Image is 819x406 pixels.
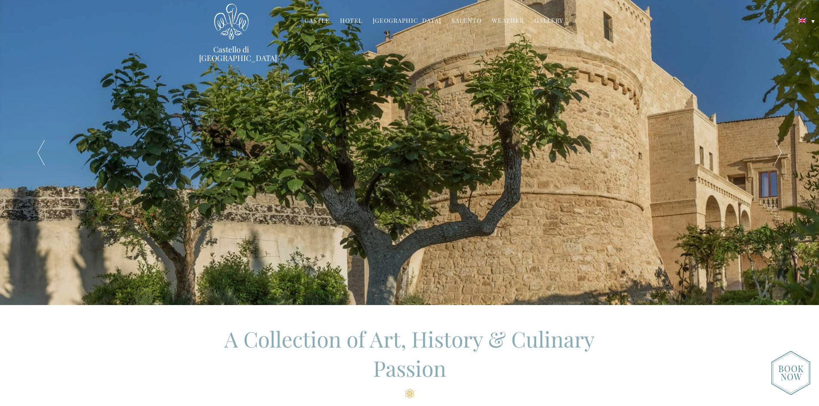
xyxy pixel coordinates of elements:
[304,16,330,26] a: Castle
[373,16,441,26] a: [GEOGRAPHIC_DATA]
[224,324,595,382] span: A Collection of Art, History & Culinary Passion
[451,16,482,26] a: Salento
[492,16,524,26] a: Weather
[340,16,362,26] a: Hotel
[771,351,810,395] img: new-booknow.png
[534,16,563,26] a: Gallery
[199,45,264,62] a: Castello di [GEOGRAPHIC_DATA]
[798,18,806,23] img: English
[214,3,248,40] img: Castello di Ugento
